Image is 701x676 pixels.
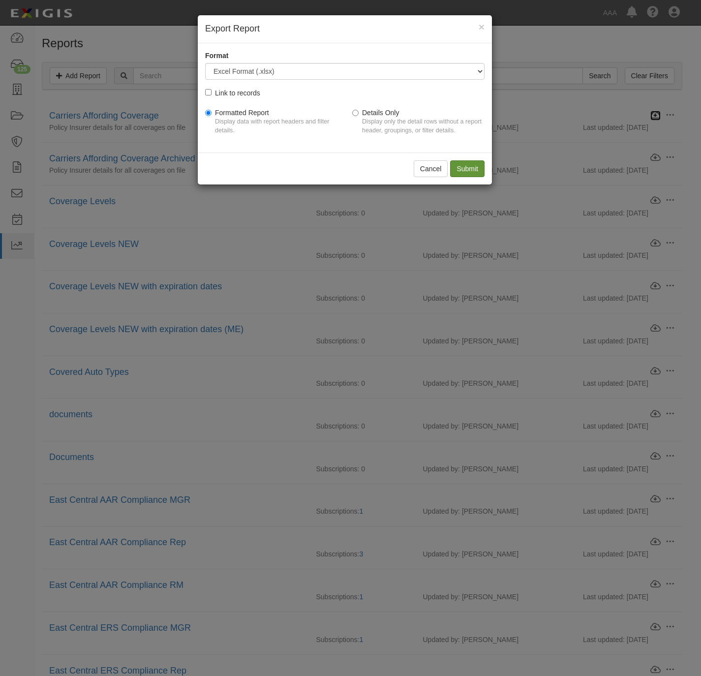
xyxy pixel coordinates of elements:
span: × [479,21,485,32]
input: Link to records [205,89,212,95]
input: Details OnlyDisplay only the detail rows without a report header, groupings, or filter details. [352,110,359,116]
label: Details Only [352,108,485,140]
button: Cancel [414,160,448,177]
h4: Export Report [205,23,485,35]
input: Formatted ReportDisplay data with report headers and filter details. [205,110,212,116]
div: Link to records [215,87,260,98]
p: Display only the detail rows without a report header, groupings, or filter details. [362,118,485,135]
button: Close [479,22,485,32]
label: Formatted Report [205,108,337,140]
p: Display data with report headers and filter details. [215,118,337,135]
input: Submit [450,160,485,177]
label: Format [205,51,228,61]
